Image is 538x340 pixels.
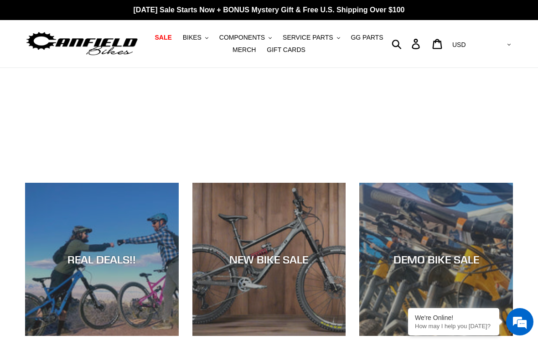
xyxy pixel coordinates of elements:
[219,34,265,41] span: COMPONENTS
[359,253,513,266] div: DEMO BIKE SALE
[415,314,492,321] div: We're Online!
[25,183,179,336] a: REAL DEALS!!
[215,31,276,44] button: COMPONENTS
[283,34,333,41] span: SERVICE PARTS
[25,30,139,58] img: Canfield Bikes
[25,253,179,266] div: REAL DEALS!!
[359,183,513,336] a: DEMO BIKE SALE
[233,46,256,54] span: MERCH
[228,44,260,56] a: MERCH
[262,44,310,56] a: GIFT CARDS
[192,253,346,266] div: NEW BIKE SALE
[192,183,346,336] a: NEW BIKE SALE
[178,31,213,44] button: BIKES
[150,31,176,44] a: SALE
[183,34,202,41] span: BIKES
[346,31,388,44] a: GG PARTS
[267,46,305,54] span: GIFT CARDS
[351,34,383,41] span: GG PARTS
[155,34,171,41] span: SALE
[415,323,492,330] p: How may I help you today?
[278,31,344,44] button: SERVICE PARTS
